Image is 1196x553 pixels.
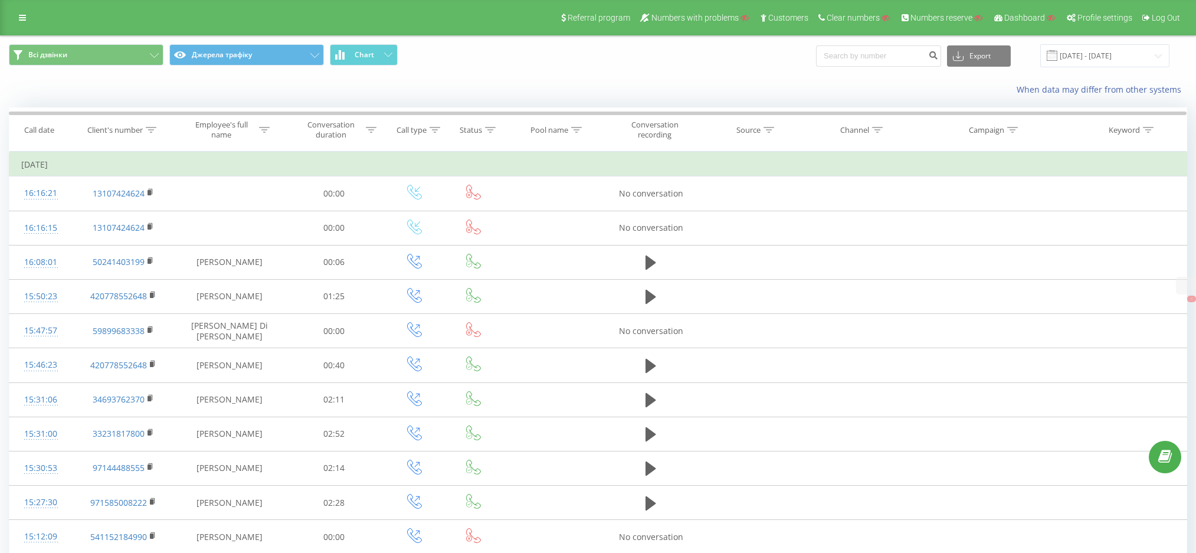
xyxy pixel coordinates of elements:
[619,531,683,542] span: No conversation
[1017,84,1187,95] a: When data may differ from other systems
[21,491,60,514] div: 15:27:30
[736,125,761,135] div: Source
[1152,13,1180,22] span: Log Out
[285,451,384,485] td: 02:14
[21,457,60,480] div: 15:30:53
[93,394,145,405] a: 34693762370
[285,382,384,417] td: 02:11
[651,13,739,22] span: Numbers with problems
[285,176,384,211] td: 00:00
[175,348,285,382] td: [PERSON_NAME]
[21,182,60,205] div: 16:16:21
[21,251,60,274] div: 16:08:01
[285,348,384,382] td: 00:40
[90,531,147,542] a: 541152184990
[9,44,163,66] button: Всі дзвінки
[175,417,285,451] td: [PERSON_NAME]
[21,525,60,548] div: 15:12:09
[1077,13,1132,22] span: Profile settings
[175,245,285,279] td: [PERSON_NAME]
[21,388,60,411] div: 15:31:06
[397,125,427,135] div: Call type
[285,486,384,520] td: 02:28
[617,120,693,140] div: Conversation recording
[93,462,145,473] a: 97144488555
[1187,296,1196,302] button: X
[619,222,683,233] span: No conversation
[910,13,972,22] span: Numbers reserve
[947,45,1011,67] button: Export
[24,125,54,135] div: Call date
[530,125,568,135] div: Pool name
[175,382,285,417] td: [PERSON_NAME]
[768,13,808,22] span: Customers
[285,245,384,279] td: 00:06
[90,359,147,371] a: 420778552648
[93,256,145,267] a: 50241403199
[21,423,60,446] div: 15:31:00
[21,217,60,240] div: 16:16:15
[93,428,145,439] a: 33231817800
[300,120,363,140] div: Conversation duration
[460,125,482,135] div: Status
[568,13,630,22] span: Referral program
[90,290,147,302] a: 420778552648
[1109,125,1140,135] div: Keyword
[93,222,145,233] a: 13107424624
[969,125,1004,135] div: Campaign
[21,354,60,377] div: 15:46:23
[285,279,384,313] td: 01:25
[175,314,285,348] td: [PERSON_NAME] Di [PERSON_NAME]
[827,13,880,22] span: Clear numbers
[87,125,143,135] div: Client's number
[1004,13,1045,22] span: Dashboard
[285,417,384,451] td: 02:52
[175,486,285,520] td: [PERSON_NAME]
[285,314,384,348] td: 00:00
[330,44,398,66] button: Chart
[28,50,67,60] span: Всі дзвінки
[175,451,285,485] td: [PERSON_NAME]
[175,279,285,313] td: [PERSON_NAME]
[169,44,324,66] button: Джерела трафіку
[619,188,683,199] span: No conversation
[93,188,145,199] a: 13107424624
[93,325,145,336] a: 59899683338
[187,120,256,140] div: Employee's full name
[21,319,60,342] div: 15:47:57
[9,153,1187,176] td: [DATE]
[840,125,869,135] div: Channel
[21,285,60,308] div: 15:50:23
[355,51,374,59] span: Chart
[90,497,147,508] a: 971585008222
[816,45,941,67] input: Search by number
[285,211,384,245] td: 00:00
[619,325,683,336] span: No conversation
